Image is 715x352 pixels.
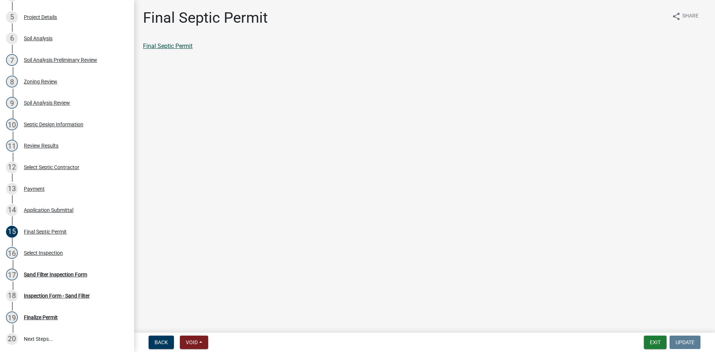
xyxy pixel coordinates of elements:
div: 17 [6,269,18,280]
button: Back [149,336,174,349]
div: 6 [6,32,18,44]
button: Void [180,336,208,349]
div: Select Inspection [24,250,63,256]
div: Application Submittal [24,207,73,213]
div: 11 [6,140,18,152]
div: 10 [6,118,18,130]
span: Back [155,339,168,345]
div: 19 [6,311,18,323]
div: Sand Filter Inspection Form [24,272,87,277]
div: Payment [24,186,45,191]
span: Share [682,12,699,21]
div: Select Septic Contractor [24,165,79,170]
div: Inspection Form - Sand Filter [24,293,90,298]
div: 7 [6,54,18,66]
h1: Final Septic Permit [143,9,268,27]
div: 18 [6,290,18,302]
div: 15 [6,226,18,238]
div: Soil Analysis Preliminary Review [24,57,97,63]
a: Final Septic Permit [143,42,193,50]
div: Soil Analysis Review [24,100,70,105]
div: Review Results [24,143,58,148]
div: 14 [6,204,18,216]
div: Zoning Review [24,79,57,84]
span: Update [676,339,695,345]
button: Exit [644,336,667,349]
div: 20 [6,333,18,345]
div: Finalize Permit [24,315,58,320]
div: Soil Analysis [24,36,53,41]
i: share [672,12,681,21]
span: Void [186,339,198,345]
div: 9 [6,97,18,109]
button: Update [670,336,700,349]
div: Final Septic Permit [24,229,67,234]
div: Project Details [24,15,57,20]
button: shareShare [666,9,705,23]
div: 13 [6,183,18,195]
div: 16 [6,247,18,259]
div: 5 [6,11,18,23]
div: 12 [6,161,18,173]
div: 8 [6,76,18,88]
div: Septic Design Information [24,122,83,127]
